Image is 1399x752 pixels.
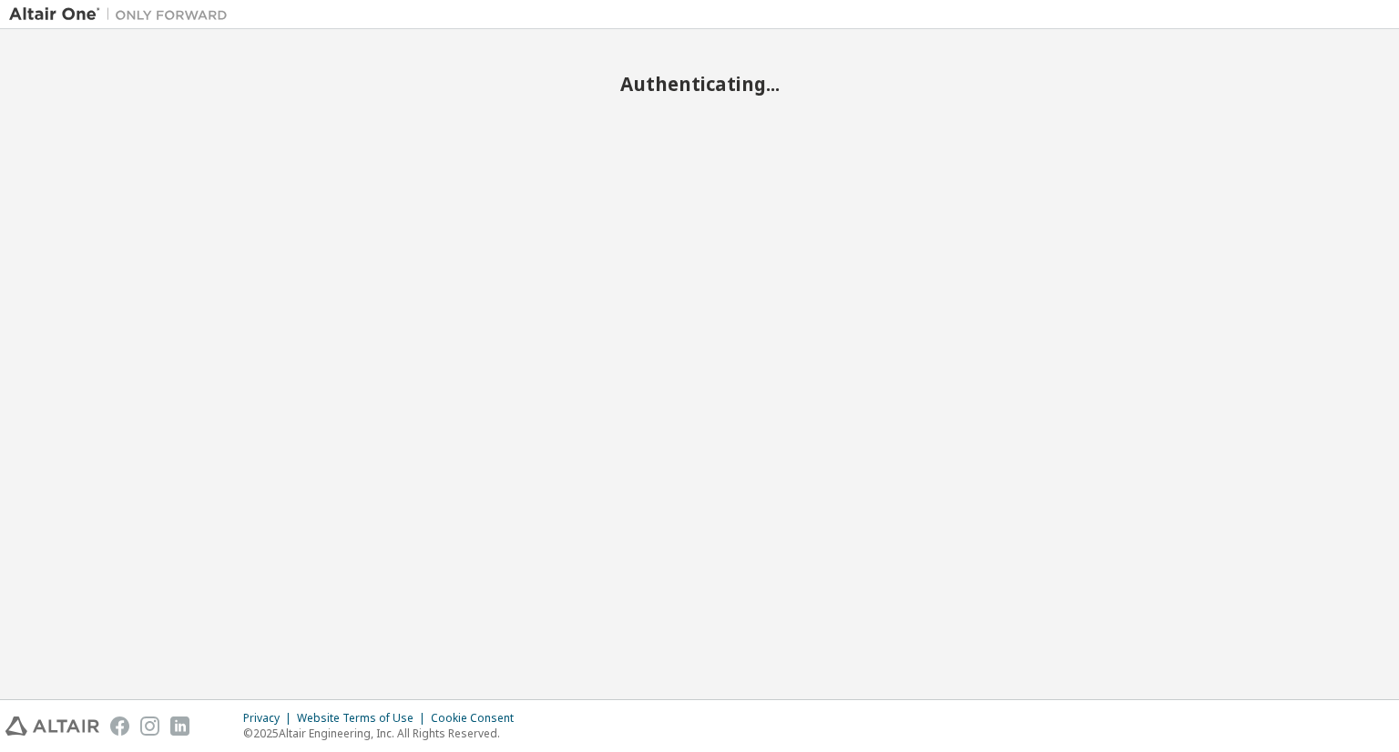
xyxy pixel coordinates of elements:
p: © 2025 Altair Engineering, Inc. All Rights Reserved. [243,726,525,741]
img: altair_logo.svg [5,716,99,736]
img: instagram.svg [140,716,159,736]
img: linkedin.svg [170,716,189,736]
h2: Authenticating... [9,72,1390,96]
div: Cookie Consent [431,711,525,726]
img: facebook.svg [110,716,129,736]
img: Altair One [9,5,237,24]
div: Website Terms of Use [297,711,431,726]
div: Privacy [243,711,297,726]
